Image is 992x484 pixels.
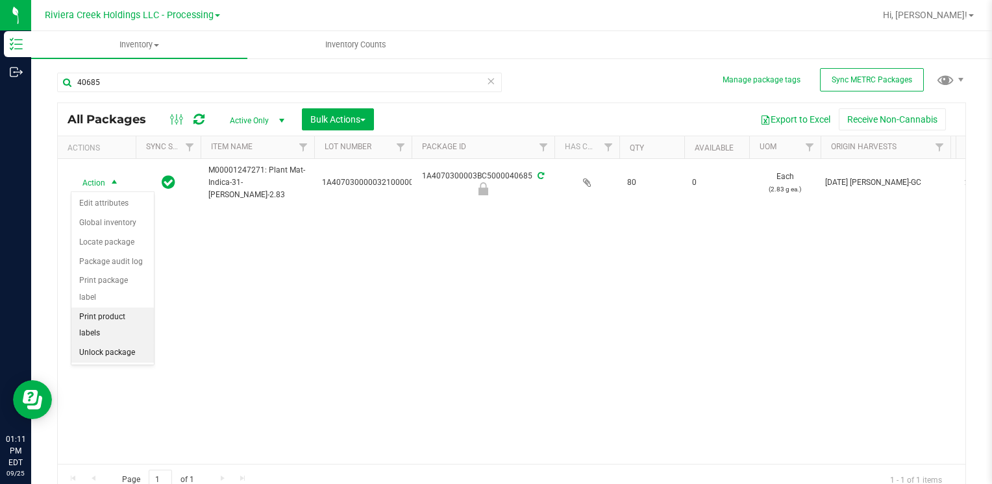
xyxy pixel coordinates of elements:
a: Available [695,143,734,152]
a: Filter [390,136,412,158]
li: Global inventory [71,213,154,233]
a: Qty [630,143,644,152]
a: UOM [760,142,776,151]
span: Bulk Actions [310,114,366,125]
a: Filter [179,136,201,158]
div: Actions [68,143,130,152]
span: 1A4070300000321000001176 [322,176,432,189]
span: Action [71,174,106,192]
a: Inventory Counts [247,31,464,58]
a: Filter [799,136,821,158]
a: Lot Number [325,142,371,151]
span: All Packages [68,112,159,127]
li: Print product labels [71,308,154,343]
button: Manage package tags [723,75,800,86]
a: Filter [598,136,619,158]
inline-svg: Inventory [10,38,23,51]
span: M00001247271: Plant Mat-Indica-31-[PERSON_NAME]-2.83 [208,164,306,202]
p: (2.83 g ea.) [757,183,813,195]
li: Unlock package [71,343,154,363]
span: Clear [486,73,495,90]
span: select [106,174,123,192]
div: Final Check Lock [410,182,556,195]
span: Riviera Creek Holdings LLC - Processing [45,10,214,21]
iframe: Resource center [13,380,52,419]
li: Package audit log [71,252,154,272]
span: 0 [692,176,741,189]
a: Origin Harvests [831,142,897,151]
span: Each [757,171,813,195]
input: Search Package ID, Item Name, SKU, Lot or Part Number... [57,73,502,92]
button: Sync METRC Packages [820,68,924,91]
div: 1A4070300003BC5000040685 [410,170,556,195]
a: Filter [533,136,554,158]
a: Filter [929,136,950,158]
span: Sync METRC Packages [832,75,912,84]
span: 80 [627,176,676,189]
div: Value 1: 2025-07-07 Stambaugh-GC [825,176,947,189]
span: Hi, [PERSON_NAME]! [883,10,967,20]
a: Inventory [31,31,247,58]
a: Package ID [422,142,466,151]
span: In Sync [162,173,175,191]
span: Inventory Counts [308,39,404,51]
p: 01:11 PM EDT [6,433,25,468]
li: Edit attributes [71,194,154,213]
li: Locate package [71,233,154,252]
a: Filter [293,136,314,158]
p: 09/25 [6,468,25,478]
a: Item Name [211,142,253,151]
button: Receive Non-Cannabis [839,108,946,130]
a: Sync Status [146,142,196,151]
span: Inventory [31,39,247,51]
th: Has COA [554,136,619,159]
li: Print package label [71,271,154,307]
inline-svg: Outbound [10,66,23,79]
button: Bulk Actions [302,108,374,130]
span: Sync from Compliance System [536,171,544,180]
button: Export to Excel [752,108,839,130]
